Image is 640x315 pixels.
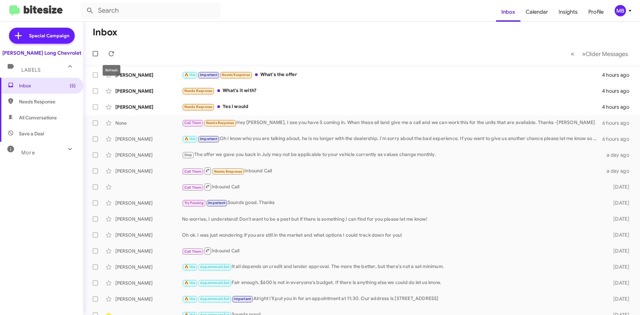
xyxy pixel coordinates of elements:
span: Important [208,201,225,205]
div: No worries, I understand! Don't want to be a pest but if there is something I can find for you pl... [182,216,603,222]
div: [PERSON_NAME] [115,296,182,302]
span: (5) [70,82,76,89]
a: Special Campaign [9,28,75,44]
span: Appointment Set [200,297,229,301]
div: [PERSON_NAME] [115,280,182,286]
span: Labels [21,67,41,73]
div: [DATE] [603,232,635,238]
span: More [21,150,35,156]
div: [PERSON_NAME] [115,168,182,174]
span: Important [200,73,217,77]
div: Inbound Call [182,183,603,191]
div: [PERSON_NAME] [115,200,182,206]
div: [PERSON_NAME] [115,232,182,238]
input: Search [81,3,221,19]
a: Calendar [520,2,553,22]
div: Inbound Call [182,167,603,175]
span: 🔥 Hot [184,265,196,269]
div: 4 hours ago [602,88,635,94]
div: Alright I'll put you in for an appointment at 11:30. Our address is [STREET_ADDRESS] [182,295,603,303]
span: Call Them [184,185,202,190]
span: Inbox [19,82,76,89]
div: [DATE] [603,296,635,302]
span: Stop [184,153,192,157]
div: Sounds good. Thanks [182,199,603,207]
div: 4 hours ago [602,72,635,78]
div: a day ago [603,168,635,174]
span: « [571,50,574,58]
div: Oh ok. I was just wondering if you are still in the market and what options I could track down fo... [182,232,603,238]
span: Needs Response [214,169,242,174]
span: Important [200,137,217,141]
span: All Conversations [19,114,57,121]
a: Profile [583,2,609,22]
div: The offer we gave you back in July may not be applicable to your vehicle currently as values chan... [182,151,603,159]
span: Older Messages [586,50,628,58]
div: 6 hours ago [602,136,635,142]
div: a day ago [603,152,635,158]
span: Try Pausing [184,201,204,205]
div: [PERSON_NAME] [115,88,182,94]
div: [PERSON_NAME] [115,264,182,270]
span: Appointment Set [200,281,229,285]
span: Needs Response [184,105,213,109]
div: Fair enough, $600 is not in everyone's budget. If there is anything else we could do let us know. [182,279,603,287]
span: Needs Response [19,98,76,105]
div: [PERSON_NAME] [115,72,182,78]
div: [DATE] [603,200,635,206]
div: [DATE] [603,264,635,270]
span: Needs Response [184,89,213,93]
span: Important [234,297,251,301]
div: Inbound Call [182,247,603,255]
div: [DATE] [603,248,635,254]
span: Call Them [184,121,202,125]
nav: Page navigation example [567,47,632,61]
span: 🔥 Hot [184,281,196,285]
div: What's it with? [182,87,602,95]
span: Special Campaign [29,32,69,39]
a: Inbox [496,2,520,22]
div: 4 hours ago [602,104,635,110]
span: 🔥 Hot [184,297,196,301]
div: [PERSON_NAME] [115,136,182,142]
span: Call Them [184,169,202,174]
button: Previous [567,47,578,61]
div: [DATE] [603,184,635,190]
div: What's the offer [182,71,602,79]
div: [PERSON_NAME] [115,104,182,110]
div: Hey [PERSON_NAME], I see you have 5 coming in. When these all land give me a call and we can work... [182,119,602,127]
span: Needs Response [222,73,250,77]
h1: Inbox [93,27,117,38]
div: [DATE] [603,280,635,286]
span: 🔥 Hot [184,73,196,77]
button: Next [578,47,632,61]
span: 🔥 Hot [184,137,196,141]
span: Call Them [184,249,202,254]
div: Oh I know who you are talking about, he is no longer with the dealership. I'm sorry about the bad... [182,135,602,143]
a: Insights [553,2,583,22]
div: [PERSON_NAME] [115,216,182,222]
div: Refresh [103,65,120,76]
div: [PERSON_NAME] [115,152,182,158]
div: None [115,120,182,126]
span: Appointment Set [200,265,229,269]
div: Yes I would [182,103,602,111]
div: MB [615,5,626,16]
span: Needs Response [206,121,234,125]
div: [DATE] [603,216,635,222]
div: [PERSON_NAME] Long Chevrolet [2,50,81,56]
button: MB [609,5,633,16]
span: Save a Deal [19,130,44,137]
span: » [582,50,586,58]
div: It all depends on credit and lender approval. The more the better, but there's not a set minimum. [182,263,603,271]
div: 6 hours ago [602,120,635,126]
div: [PERSON_NAME] [115,248,182,254]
